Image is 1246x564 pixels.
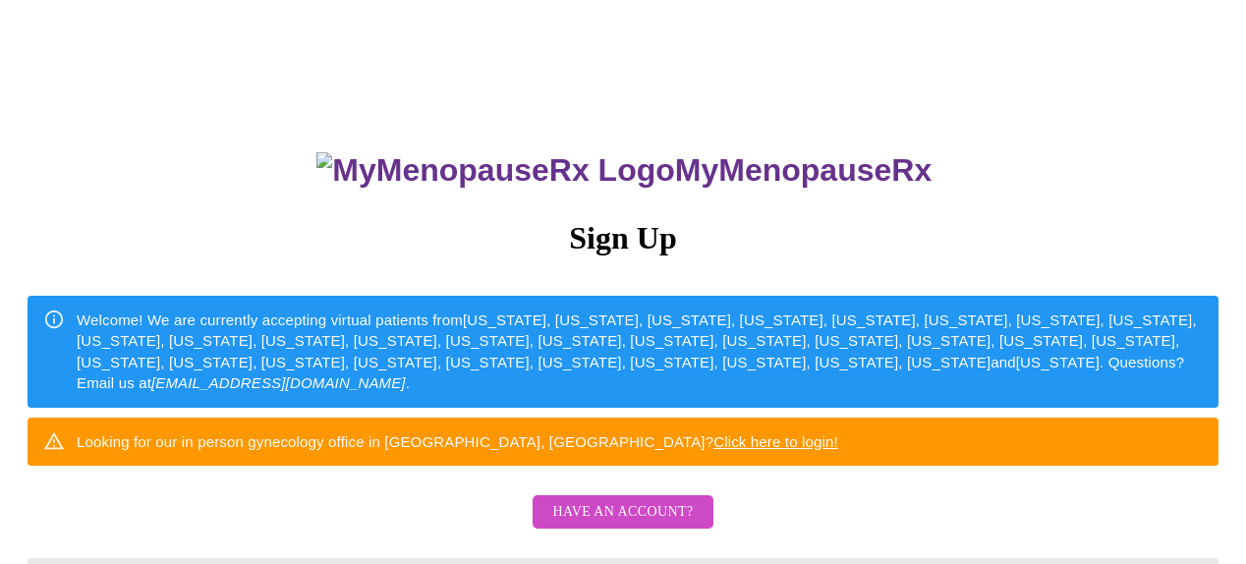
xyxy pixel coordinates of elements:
div: Looking for our in person gynecology office in [GEOGRAPHIC_DATA], [GEOGRAPHIC_DATA]? [77,423,838,460]
h3: MyMenopauseRx [30,152,1219,189]
a: Have an account? [528,517,717,534]
h3: Sign Up [28,220,1218,256]
button: Have an account? [533,495,712,530]
img: MyMenopauseRx Logo [316,152,674,189]
span: Have an account? [552,500,693,525]
div: Welcome! We are currently accepting virtual patients from [US_STATE], [US_STATE], [US_STATE], [US... [77,302,1203,402]
em: [EMAIL_ADDRESS][DOMAIN_NAME] [151,374,406,391]
a: Click here to login! [713,433,838,450]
